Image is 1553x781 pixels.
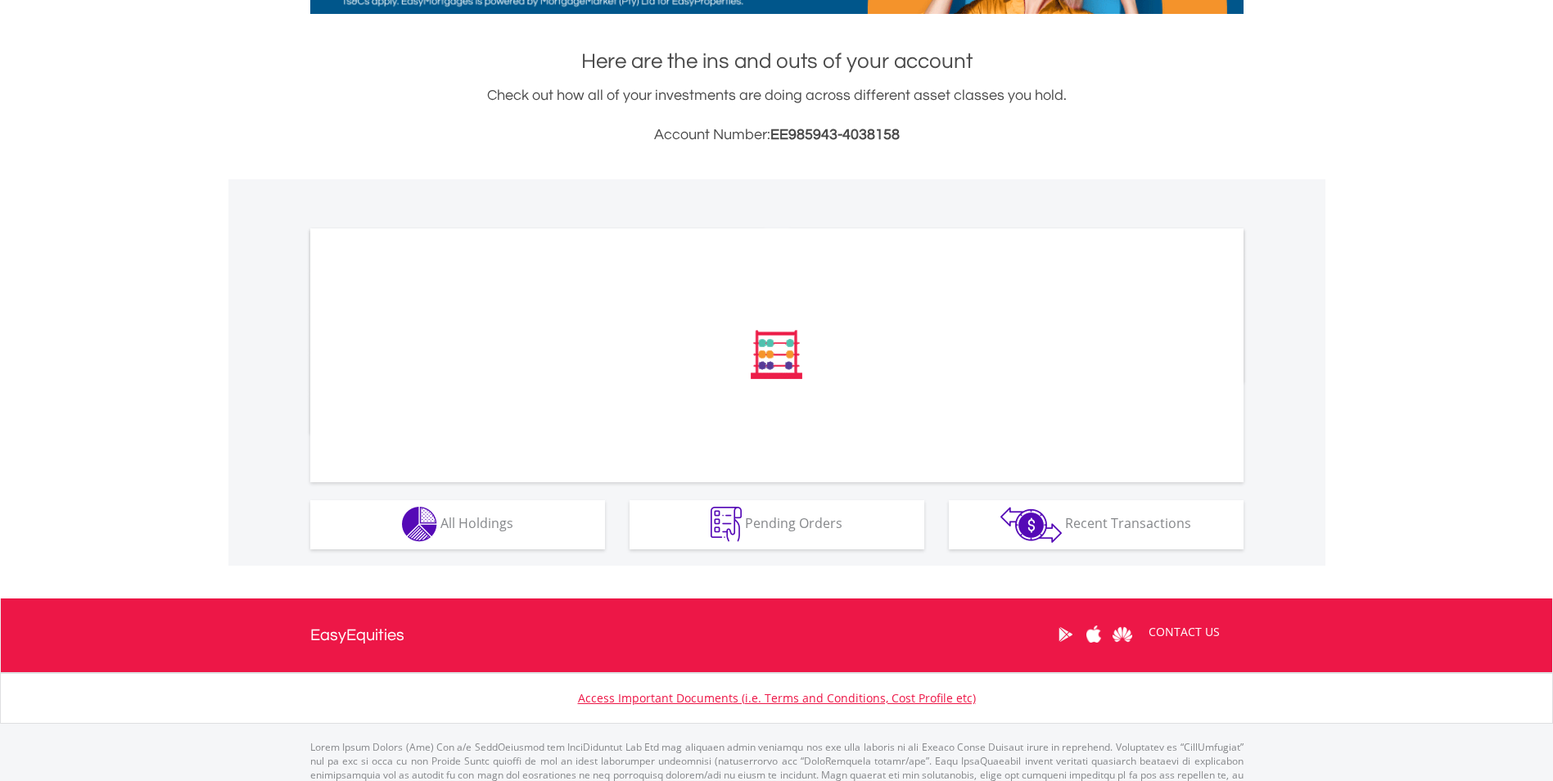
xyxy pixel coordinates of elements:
a: Huawei [1108,609,1137,660]
h3: Account Number: [310,124,1244,147]
a: EasyEquities [310,598,404,672]
img: pending_instructions-wht.png [711,507,742,542]
button: All Holdings [310,500,605,549]
button: Recent Transactions [949,500,1244,549]
h1: Here are the ins and outs of your account [310,47,1244,76]
a: Apple [1080,609,1108,660]
a: CONTACT US [1137,609,1231,655]
a: Google Play [1051,609,1080,660]
button: Pending Orders [630,500,924,549]
span: Recent Transactions [1065,514,1191,532]
span: All Holdings [440,514,513,532]
img: holdings-wht.png [402,507,437,542]
span: EE985943-4038158 [770,127,900,142]
div: Check out how all of your investments are doing across different asset classes you hold. [310,84,1244,147]
span: Pending Orders [745,514,842,532]
a: Access Important Documents (i.e. Terms and Conditions, Cost Profile etc) [578,690,976,706]
img: transactions-zar-wht.png [1000,507,1062,543]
